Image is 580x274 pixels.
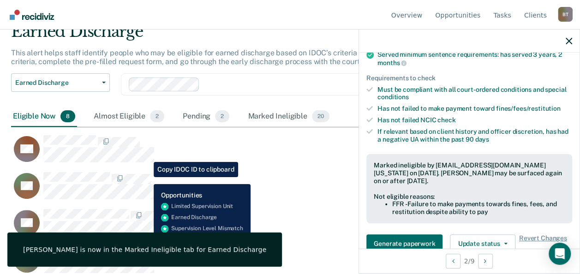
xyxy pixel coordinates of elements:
div: Marked ineligible by [EMAIL_ADDRESS][DOMAIN_NAME][US_STATE] on [DATE]. [PERSON_NAME] may be surfa... [374,161,565,185]
div: CaseloadOpportunityCell-143849 [11,135,499,172]
div: Marked Ineligible [246,107,331,127]
a: Navigate to form link [366,234,446,253]
div: Open Intercom Messenger [549,243,571,265]
div: Requirements to check [366,74,572,82]
div: 2 / 9 [359,249,580,273]
button: Generate paperwork [366,234,442,253]
img: Recidiviz [10,10,54,20]
span: check [437,116,455,124]
span: Earned Discharge [15,79,98,87]
button: Profile dropdown button [558,7,573,22]
button: Next Opportunity [478,254,493,268]
span: months [377,59,407,66]
div: B T [558,7,573,22]
span: 8 [60,110,75,122]
span: 2 [215,110,229,122]
div: Served minimum sentence requirements: has served 3 years, 2 [377,51,572,66]
div: Eligible Now [11,107,77,127]
div: If relevant based on client history and officer discretion, has had a negative UA within the past 90 [377,128,572,143]
span: conditions [377,93,409,101]
p: This alert helps staff identify people who may be eligible for earned discharge based on IDOC’s c... [11,48,514,66]
div: CaseloadOpportunityCell-112629 [11,172,499,208]
div: Almost Eligible [92,107,166,127]
div: Pending [181,107,231,127]
span: 2 [150,110,164,122]
div: Earned Discharge [11,22,533,48]
div: Has not failed NCIC [377,116,572,124]
div: Must be compliant with all court-ordered conditions and special [377,86,572,101]
span: Revert Changes [519,234,567,253]
button: Update status [450,234,515,253]
div: [PERSON_NAME] is now in the Marked Ineligible tab for Earned Discharge [23,245,266,254]
div: CaseloadOpportunityCell-150218 [11,208,499,245]
div: Has not failed to make payment toward [377,105,572,113]
button: Previous Opportunity [446,254,460,268]
div: Not eligible reasons: [374,193,565,201]
li: FFR - Failure to make payments towards fines, fees, and restitution despite ability to pay [392,200,565,216]
span: fines/fees/restitution [496,105,561,112]
span: days [475,136,489,143]
span: 20 [312,110,329,122]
